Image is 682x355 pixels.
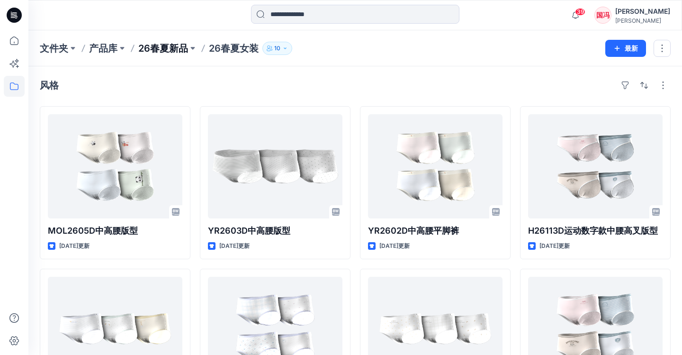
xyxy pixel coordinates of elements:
p: H26113D运动数字款中腰高叉版型 [528,224,663,237]
p: [DATE]更新 [59,241,90,251]
button: 10 [262,42,292,55]
p: YR2602D中高腰平脚裤 [368,224,503,237]
p: 10 [274,43,280,54]
div: [PERSON_NAME] [615,6,670,17]
a: 产品库 [89,42,117,55]
span: 39 [575,8,585,16]
a: YR2603D中高腰版型 [208,114,342,218]
a: 文件夹 [40,42,68,55]
div: 国冯 [594,7,611,24]
p: [DATE]更新 [219,241,250,251]
div: [PERSON_NAME] [615,17,670,24]
a: MOL2605D中高腰版型 [48,114,182,218]
p: MOL2605D中高腰版型 [48,224,182,237]
p: 26春夏女装 [209,42,259,55]
p: [DATE]更新 [379,241,410,251]
a: 26春夏新品 [138,42,188,55]
p: YR2603D中高腰版型 [208,224,342,237]
a: H26113D运动数字款中腰高叉版型 [528,114,663,218]
p: [DATE]更新 [539,241,570,251]
button: 最新 [605,40,646,57]
h4: 风格 [40,80,59,91]
a: YR2602D中高腰平脚裤 [368,114,503,218]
